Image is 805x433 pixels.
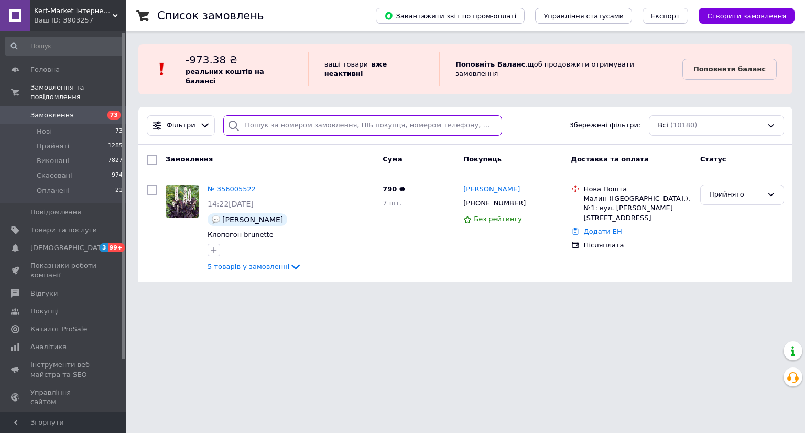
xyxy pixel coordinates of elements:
[37,171,72,180] span: Скасовані
[682,59,777,80] a: Поповнити баланс
[186,68,264,85] b: реальних коштів на балансі
[30,65,60,74] span: Головна
[455,60,525,68] b: Поповніть Баланс
[222,215,283,224] span: [PERSON_NAME]
[30,324,87,334] span: Каталог ProSale
[30,111,74,120] span: Замовлення
[643,8,689,24] button: Експорт
[30,208,81,217] span: Повідомлення
[709,189,763,200] div: Прийнято
[223,115,502,136] input: Пошук за номером замовлення, ПІБ покупця, номером телефону, Email, номером накладної
[208,263,302,270] a: 5 товарів у замовленні
[30,83,126,102] span: Замовлення та повідомлення
[34,16,126,25] div: Ваш ID: 3903257
[30,261,97,280] span: Показники роботи компанії
[700,155,726,163] span: Статус
[535,8,632,24] button: Управління статусами
[383,199,401,207] span: 7 шт.
[30,225,97,235] span: Товари та послуги
[30,360,97,379] span: Інструменти веб-майстра та SEO
[699,8,795,24] button: Створити замовлення
[37,186,70,196] span: Оплачені
[37,142,69,151] span: Прийняті
[107,111,121,120] span: 73
[463,199,526,207] span: [PHONE_NUMBER]
[543,12,624,20] span: Управління статусами
[108,142,123,151] span: 1285
[376,8,525,24] button: Завантажити звіт по пром-оплаті
[115,127,123,136] span: 73
[651,12,680,20] span: Експорт
[37,127,52,136] span: Нові
[37,156,69,166] span: Виконані
[212,215,220,224] img: :speech_balloon:
[383,185,405,193] span: 790 ₴
[463,155,502,163] span: Покупець
[308,52,439,86] div: ваші товари
[208,231,274,239] a: Клопогон brunette
[670,121,698,129] span: (10180)
[30,342,67,352] span: Аналітика
[30,243,108,253] span: [DEMOGRAPHIC_DATA]
[108,243,125,252] span: 99+
[707,12,786,20] span: Створити замовлення
[167,121,195,131] span: Фільтри
[208,263,289,270] span: 5 товарів у замовленні
[584,194,692,223] div: Малин ([GEOGRAPHIC_DATA].), №1: вул. [PERSON_NAME][STREET_ADDRESS]
[30,307,59,316] span: Покупці
[112,171,123,180] span: 974
[108,156,123,166] span: 7827
[5,37,124,56] input: Пошук
[30,388,97,407] span: Управління сайтом
[693,65,766,73] b: Поповнити баланс
[186,53,237,66] span: -973.38 ₴
[166,185,199,218] a: Фото товару
[658,121,668,131] span: Всі
[115,186,123,196] span: 21
[584,228,622,235] a: Додати ЕН
[584,241,692,250] div: Післяплата
[384,11,516,20] span: Завантажити звіт по пром-оплаті
[383,155,402,163] span: Cума
[166,155,213,163] span: Замовлення
[571,155,649,163] span: Доставка та оплата
[208,185,256,193] a: № 356005522
[157,9,264,22] h1: Список замовлень
[463,185,520,194] a: [PERSON_NAME]
[100,243,108,252] span: 3
[166,185,199,218] img: Фото товару
[34,6,113,16] span: Kert-Market інтернет магазин
[569,121,640,131] span: Збережені фільтри:
[208,200,254,208] span: 14:22[DATE]
[688,12,795,19] a: Створити замовлення
[584,185,692,194] div: Нова Пошта
[30,289,58,298] span: Відгуки
[439,52,682,86] div: , щоб продовжити отримувати замовлення
[474,215,522,223] span: Без рейтингу
[154,61,170,77] img: :exclamation:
